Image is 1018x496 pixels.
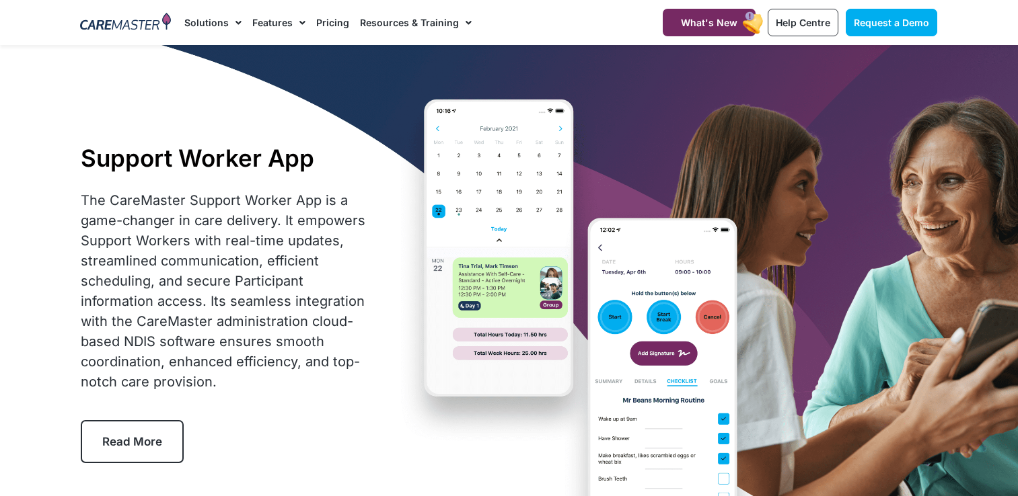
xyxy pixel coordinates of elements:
[663,9,756,36] a: What's New
[81,144,372,172] h1: Support Worker App
[846,9,937,36] a: Request a Demo
[80,13,171,33] img: CareMaster Logo
[681,17,737,28] span: What's New
[776,17,830,28] span: Help Centre
[102,435,162,448] span: Read More
[81,420,184,463] a: Read More
[768,9,838,36] a: Help Centre
[81,190,372,392] div: The CareMaster Support Worker App is a game-changer in care delivery. It empowers Support Workers...
[854,17,929,28] span: Request a Demo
